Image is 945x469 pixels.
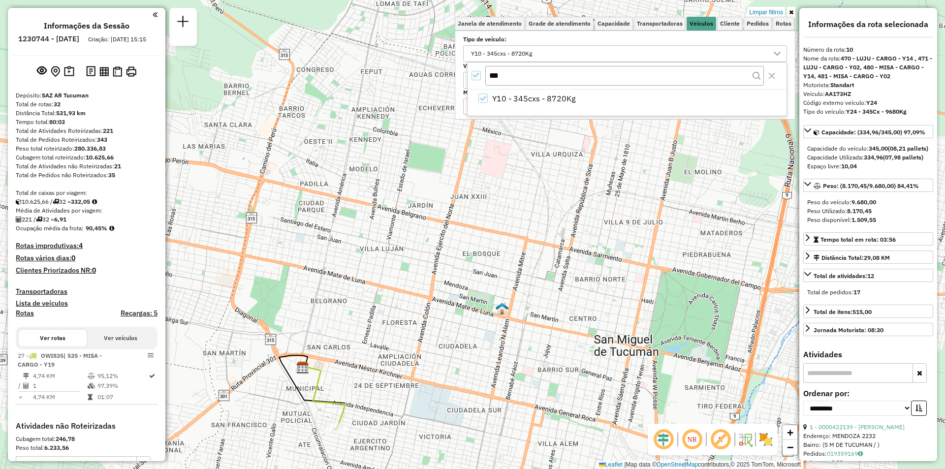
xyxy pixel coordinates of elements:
h4: Rotas vários dias: [16,254,157,262]
strong: 345,00 [869,145,888,152]
a: Total de itens:515,00 [803,305,933,318]
strong: 343 [97,136,107,143]
img: SAZ AR Tucuman [296,361,309,374]
div: Capacidade Utilizada: [807,153,929,162]
i: % de utilização da cubagem [88,383,95,389]
div: Peso disponível: [807,216,929,224]
span: Capacidade [598,21,630,27]
span: 29,08 KM [864,254,890,261]
span: Cubagem: 0,33 [803,459,843,466]
strong: 32 [54,100,61,108]
div: Total de rotas: [16,100,157,109]
span: Capacidade: (334,96/345,00) 97,09% [821,128,925,136]
strong: 35 [108,171,115,179]
div: Pedidos: [803,449,933,458]
div: Cubagem total: [16,435,157,443]
a: 019359169 [827,450,863,457]
em: Média calculada utilizando a maior ocupação (%Peso ou %Cubagem) de cada rota da sessão. Rotas cro... [109,225,114,231]
span: OWI835 [41,352,63,359]
ul: Option List [468,90,787,108]
div: Peso: (8.170,45/9.680,00) 84,41% [803,194,933,228]
a: Jornada Motorista: 08:30 [803,323,933,336]
div: Jornada Motorista: 08:30 [814,326,883,335]
strong: 80:03 [49,118,65,125]
span: Rotas [776,21,791,27]
div: Capacidade: (334,96/345,00) 97,09% [803,140,933,175]
span: Y10 - 345cxs - 8720Kg [492,93,575,104]
div: Capacidade do veículo: [807,144,929,153]
span: Pedidos [747,21,769,27]
i: Distância Total [23,373,29,379]
div: Peso total roteirizado: [16,144,157,153]
span: Cliente [720,21,740,27]
em: Opções [148,352,154,358]
strong: 6.233,56 [44,444,69,451]
div: Tipo do veículo: [803,107,933,116]
div: Endereço: MENDOZA 2232 [803,432,933,440]
div: 10.625,66 / 32 = [16,197,157,206]
span: Ocultar deslocamento [652,428,675,451]
strong: 531,93 km [56,109,86,117]
span: Ocupação média da frota: [16,224,84,232]
div: Veículo: [803,90,933,98]
i: Cubagem total roteirizado [16,199,22,205]
strong: AA173HZ [825,90,851,97]
a: Peso: (8.170,45/9.680,00) 84,41% [803,179,933,192]
span: Janela de atendimento [458,21,522,27]
div: Total de caixas por viagem: [16,188,157,197]
i: % de utilização do peso [88,373,95,379]
span: Transportadoras [637,21,683,27]
i: Observações [858,451,863,457]
a: Total de atividades:12 [803,269,933,282]
div: Código externo veículo: [803,98,933,107]
button: Exibir sessão original [35,63,49,79]
h4: Rotas improdutivas: [16,242,157,250]
img: Fluxo de ruas [737,432,753,447]
span: Ocultar NR [680,428,704,451]
div: Cubagem total roteirizado: [16,153,157,162]
a: Nova sessão e pesquisa [173,12,193,34]
label: Motorista: [463,88,787,97]
div: Média de Atividades por viagem: [16,206,157,215]
span: − [787,441,793,453]
span: Peso do veículo: [807,198,876,206]
div: Total de Pedidos não Roteirizados: [16,171,157,180]
img: Exibir/Ocultar setores [758,432,774,447]
i: Meta Caixas/viagem: 304,19 Diferença: 27,86 [92,199,97,205]
label: Veículo: [463,62,787,70]
button: Logs desbloquear sessão [84,64,97,79]
div: Bairro: (S M DE TUCUMAN / ) [803,440,933,449]
h4: Rotas [16,309,34,317]
strong: 332,05 [71,198,90,205]
button: Ver rotas [19,330,87,346]
button: Painel de Sugestão [62,64,76,79]
label: Tipo de veículo: [463,35,787,44]
span: + [787,426,793,438]
a: Tempo total em rota: 03:56 [803,232,933,246]
button: Imprimir Rotas [124,64,138,79]
i: Total de rotas [53,199,59,205]
div: Nome da rota: [803,54,933,81]
strong: 334,96 [864,154,883,161]
td: 1 [32,381,87,391]
div: Distância Total: [16,109,157,118]
span: Total de atividades: [814,272,874,280]
strong: 1.509,55 [851,216,876,223]
a: Zoom in [783,425,797,440]
h4: Atividades não Roteirizadas [16,421,157,431]
strong: (07,98 pallets) [883,154,923,161]
i: Total de rotas [36,217,42,222]
strong: Y24 [866,99,877,106]
img: UDC - Tucuman [496,302,508,315]
span: 27 - [18,352,102,368]
strong: 9.680,00 [851,198,876,206]
strong: 10 [846,46,853,53]
strong: 6,91 [54,216,66,223]
div: Peso Utilizado: [807,207,929,216]
a: Ocultar filtros [787,7,795,18]
span: Veículos [690,21,713,27]
span: | [624,461,626,468]
button: Close [764,68,780,84]
div: Número da rota: [803,45,933,54]
strong: 12 [867,272,874,280]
